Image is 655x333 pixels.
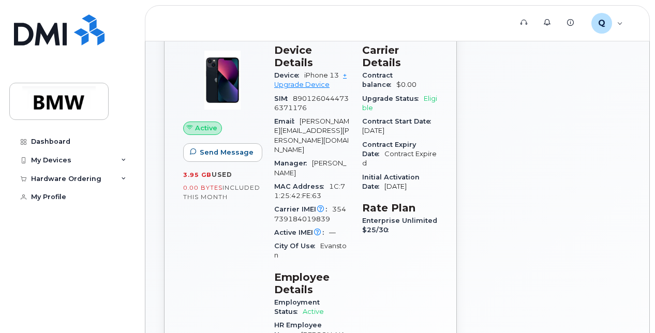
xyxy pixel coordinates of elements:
span: MAC Address [274,183,329,190]
span: [DATE] [384,183,407,190]
button: Send Message [183,143,262,162]
span: 3.95 GB [183,171,212,178]
span: Employment Status [274,298,320,315]
span: [PERSON_NAME] [274,159,346,176]
span: Q [598,17,605,29]
h3: Device Details [274,44,350,69]
h3: Rate Plan [362,202,438,214]
span: Active [303,308,324,315]
span: Initial Activation Date [362,173,420,190]
span: — [329,229,336,236]
span: [DATE] [362,127,384,134]
span: Eligible [362,95,437,112]
span: $0.00 [396,81,416,88]
span: iPhone 13 [304,71,339,79]
span: 8901260444736371176 [274,95,349,112]
span: Contract Start Date [362,117,436,125]
h3: Carrier Details [362,44,438,69]
span: Upgrade Status [362,95,424,102]
span: Contract Expiry Date [362,141,416,158]
span: Device [274,71,304,79]
span: included this month [183,184,260,201]
img: image20231002-3703462-1ig824h.jpeg [191,49,254,111]
span: Send Message [200,147,254,157]
span: 0.00 Bytes [183,184,222,191]
span: Carrier IMEI [274,205,332,213]
iframe: Messenger Launcher [610,288,647,325]
span: Email [274,117,300,125]
span: [PERSON_NAME][EMAIL_ADDRESS][PERSON_NAME][DOMAIN_NAME] [274,117,349,154]
div: Q443883 [584,13,630,34]
span: City Of Use [274,242,320,250]
span: Active IMEI [274,229,329,236]
h3: Employee Details [274,271,350,296]
span: Manager [274,159,312,167]
span: Contract balance [362,71,396,88]
span: 354739184019839 [274,205,346,222]
span: Enterprise Unlimited $25/30 [362,217,437,234]
span: SIM [274,95,293,102]
span: used [212,171,232,178]
span: Active [195,123,217,133]
span: Contract Expired [362,150,437,167]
